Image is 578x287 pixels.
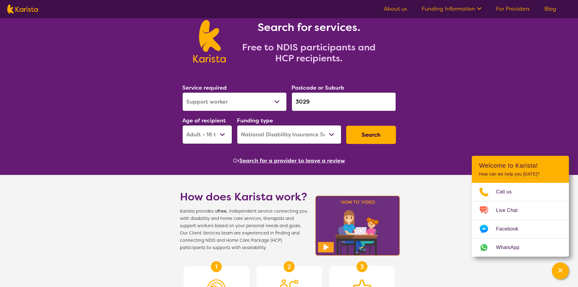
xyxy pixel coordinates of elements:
a: Web link opens in a new tab. [472,238,569,257]
b: free [218,208,227,214]
div: 2 [284,261,295,272]
button: Search for a provider to leave a review [239,156,345,165]
a: For Providers [496,5,530,12]
h1: How does Karista work? [180,190,307,204]
label: Postcode or Suburb [292,84,344,91]
div: 3 [357,261,367,272]
span: Call us [496,187,519,196]
input: Type [292,92,396,111]
a: About us [384,5,407,12]
img: Karista logo [7,5,38,14]
span: Facebook [496,224,526,234]
label: Age of recipient [182,117,226,124]
label: Service required [182,84,227,91]
img: Karista video [313,194,402,258]
span: WhatsApp [496,243,527,252]
p: How can we help you [DATE]? [479,172,562,177]
h1: Search for services. [233,20,385,35]
button: Channel Menu [552,262,569,279]
div: 1 [211,261,222,272]
a: Blog [544,5,556,12]
img: Karista logo [193,20,226,63]
button: Search [346,126,396,144]
ul: Choose channel [472,183,569,257]
a: Funding Information [422,5,482,12]
label: Funding type [237,117,273,124]
div: Channel Menu [472,156,569,257]
span: Live Chat [496,206,525,215]
h2: Free to NDIS participants and HCP recipients. [233,42,385,64]
span: Or [233,156,239,165]
h2: Welcome to Karista! [479,162,562,169]
span: Karista provides a , independent service connecting you with disability and home care services, t... [180,208,307,251]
